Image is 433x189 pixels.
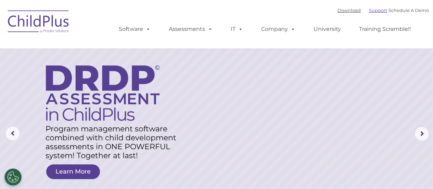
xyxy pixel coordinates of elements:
rs-layer: Program management software combined with child development assessments in ONE POWERFUL system! T... [46,125,184,160]
span: Phone number [95,73,124,79]
a: Learn More [46,164,100,179]
font: | [338,8,429,13]
img: ChildPlus by Procare Solutions [4,5,73,40]
a: Assessments [162,22,219,36]
a: University [307,22,348,36]
a: Schedule A Demo [389,8,429,13]
span: Last name [95,45,116,50]
a: Download [338,8,361,13]
a: IT [224,22,250,36]
a: Support [369,8,387,13]
a: Software [112,22,157,36]
a: Company [254,22,302,36]
img: DRDP Assessment in ChildPlus [46,65,160,121]
button: Cookies Settings [4,168,22,186]
a: Training Scramble!! [352,22,418,36]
